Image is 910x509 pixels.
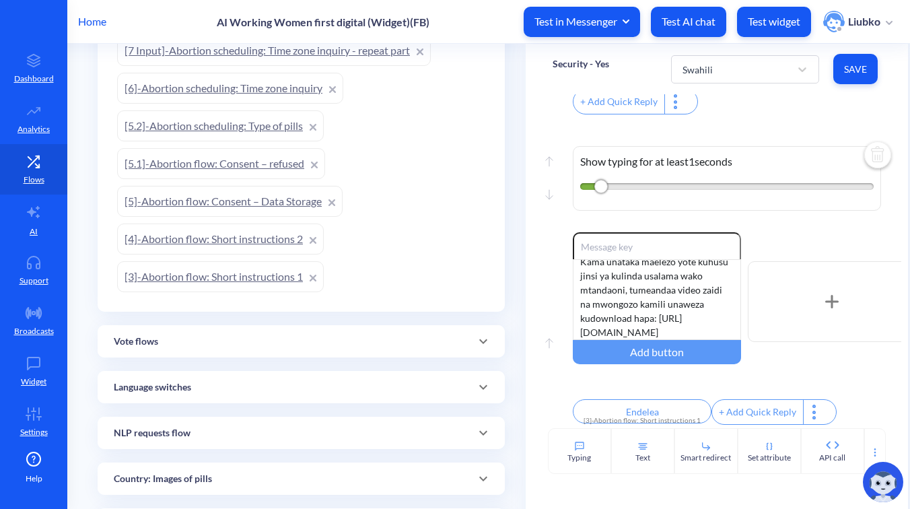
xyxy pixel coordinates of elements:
button: Save [833,54,878,84]
img: user photo [823,11,845,32]
a: [5.1]-Abortion flow: Consent – refused [117,148,325,179]
p: NLP requests flow [114,426,190,440]
div: Smart redirect [680,452,731,464]
p: Support [20,275,48,287]
p: Test widget [748,15,800,28]
div: Typing [567,452,591,464]
p: Language switches [114,380,191,395]
p: AI Working Women first digital (Widget)(FB) [217,15,429,28]
p: Home [78,13,106,30]
button: user photoLiubko [816,9,899,34]
button: Test AI chat [651,7,726,37]
span: Test in Messenger [534,14,629,29]
div: Text [635,452,650,464]
p: Vote flows [114,335,158,349]
div: + Add Quick Reply [712,400,803,424]
p: AI [30,226,38,238]
p: Dashboard [14,73,54,85]
button: Test in Messenger [524,7,640,37]
div: Language switches [98,371,505,403]
div: Kama unataka maelezo yote kuhusu jinsi ya kulinda usalama wako mtandaoni, tumeandaa video zaidi n... [573,259,741,340]
img: copilot-icon.svg [863,462,903,502]
a: [5]-Abortion flow: Consent – Data Storage [117,186,343,217]
p: Settings [20,426,48,438]
span: Save [844,63,867,76]
a: [4]-Abortion flow: Short instructions 2 [117,224,324,254]
p: Flows [24,174,44,186]
button: Test widget [737,7,811,37]
div: Set attribute [748,452,791,464]
p: Widget [21,376,46,388]
p: Test AI chat [662,15,715,28]
a: [6]-Abortion scheduling: Time zone inquiry [117,73,343,104]
div: NLP requests flow [98,417,505,449]
a: [7 Input]-Abortion scheduling: Time zone inquiry - repeat part [117,35,431,66]
div: API call [819,452,845,464]
p: Country: Images of pills [114,472,212,486]
div: Add button [573,340,741,364]
div: [3]-Abortion flow: Short instructions 1 [581,415,703,426]
img: delete [862,140,894,172]
p: Show typing for at least 1 seconds [580,154,874,170]
div: + Add Quick Reply [573,90,664,114]
a: [3]-Abortion flow: Short instructions 1 [117,261,324,292]
input: Reply title [573,399,711,423]
p: Security - Yes [553,57,609,71]
p: Broadcasts [14,325,54,337]
div: Country: Images of pills [98,463,505,495]
span: Help [26,473,42,485]
input: Message key [573,232,741,259]
a: [5.2]-Abortion scheduling: Type of pills [117,110,324,141]
p: Analytics [17,123,50,135]
div: Swahili [682,62,713,76]
div: Vote flows [98,325,505,358]
p: Liubko [848,14,880,29]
